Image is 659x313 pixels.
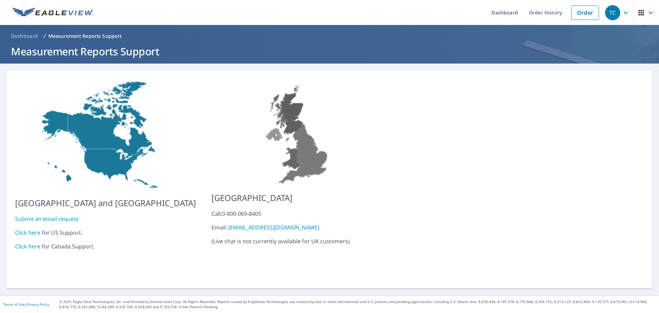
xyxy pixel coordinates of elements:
div: TC [605,5,620,20]
div: Email: [211,223,384,232]
h1: Measurement Reports Support [8,44,651,58]
a: Click here [15,229,41,236]
img: EV Logo [12,8,93,18]
span: Dashboard [11,33,38,40]
a: Terms of Use [3,302,25,307]
p: ( Live chat is not currently available for UK customers ) [211,210,384,245]
a: Order [571,5,599,20]
p: © 2025 Eagle View Technologies, Inc. and Pictometry International Corp. All Rights Reserved. Repo... [59,299,656,310]
div: for Canada Support. [15,242,196,250]
p: [GEOGRAPHIC_DATA] [211,192,384,204]
p: | [3,302,49,306]
a: [EMAIL_ADDRESS][DOMAIN_NAME] [228,224,319,231]
li: / [44,32,46,40]
a: Submit an email request [15,215,79,223]
div: for US Support. [15,228,196,237]
p: Measurement Reports Support [48,33,122,40]
img: US-MAP [211,79,384,186]
p: [GEOGRAPHIC_DATA] and [GEOGRAPHIC_DATA] [15,197,196,209]
a: Dashboard [8,31,41,42]
nav: breadcrumb [8,31,651,42]
a: Click here [15,243,41,250]
div: Call: 0-800-069-8405 [211,210,384,218]
a: Privacy Policy [27,302,49,307]
img: US-MAP [15,79,196,191]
